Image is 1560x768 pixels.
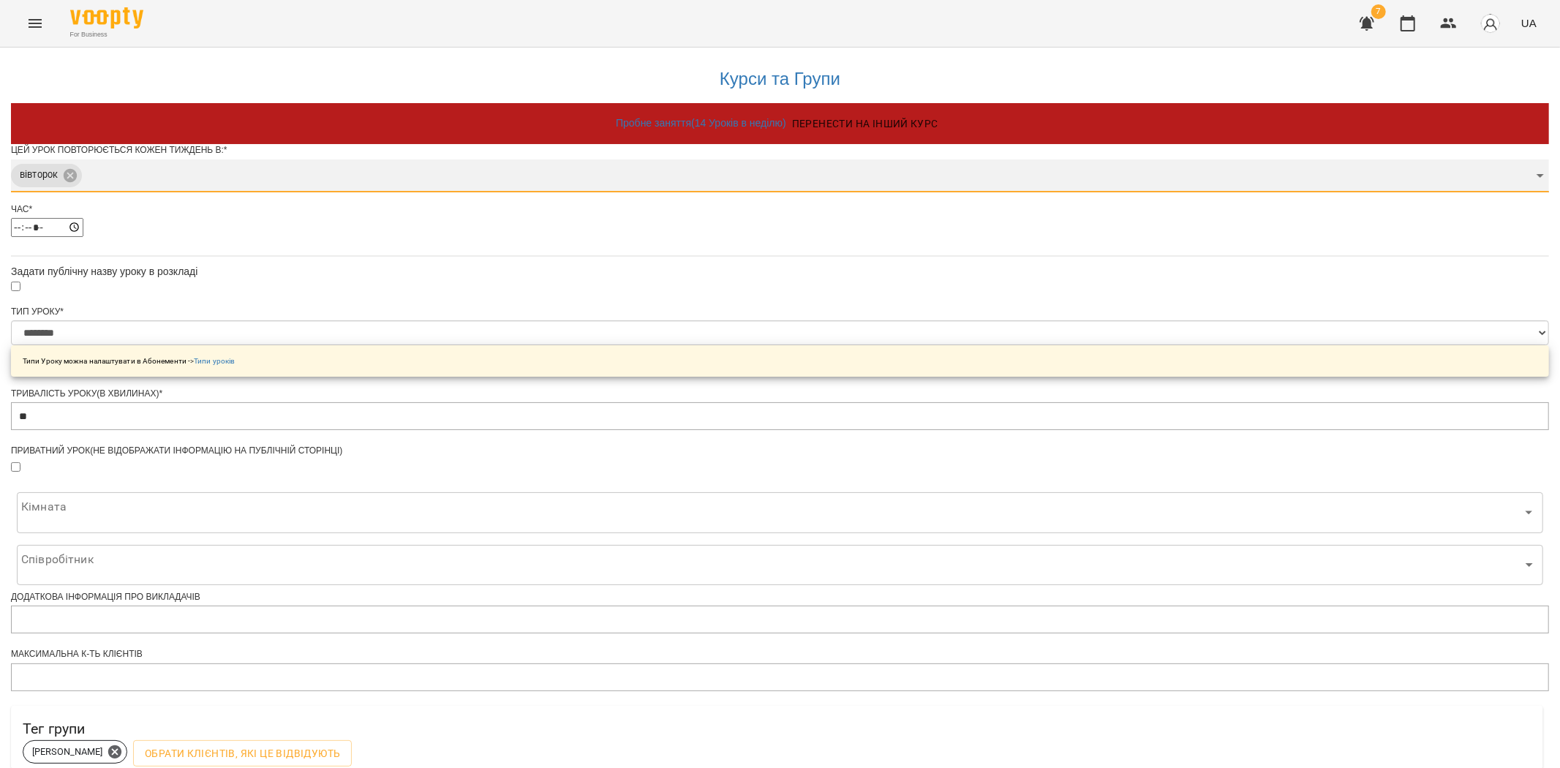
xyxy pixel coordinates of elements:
div: Тип Уроку [11,306,1549,318]
div: ​ [17,545,1543,586]
div: [PERSON_NAME] [23,740,127,764]
span: вівторок [11,168,67,182]
button: Перенести на інший курс [786,110,944,137]
p: Типи Уроку можна налаштувати в Абонементи -> [23,355,235,366]
h6: Тег групи [23,718,1531,740]
span: 7 [1371,4,1386,19]
div: Задати публічну назву уроку в розкладі [11,264,1549,279]
span: [PERSON_NAME] [23,745,111,758]
a: Пробне заняття ( 14 Уроків в неділю ) [616,117,786,129]
button: UA [1515,10,1542,37]
div: Максимальна к-ть клієнтів [11,648,1549,660]
a: Типи уроків [194,357,235,365]
span: UA [1521,15,1537,31]
span: For Business [70,30,143,39]
button: Menu [18,6,53,41]
div: Тривалість уроку(в хвилинах) [11,388,1549,400]
div: Додаткова інформація про викладачів [11,591,1549,603]
span: Перенести на інший курс [792,115,938,132]
div: вівторок [11,159,1549,192]
div: ​ [17,492,1543,533]
div: Цей урок повторюється кожен тиждень в: [11,144,1549,157]
span: Обрати клієнтів, які це відвідують [145,745,340,762]
button: Обрати клієнтів, які це відвідують [133,740,352,767]
div: вівторок [11,164,82,187]
img: avatar_s.png [1480,13,1501,34]
div: Приватний урок(не відображати інформацію на публічній сторінці) [11,445,1549,457]
img: Voopty Logo [70,7,143,29]
h3: Курси та Групи [18,69,1542,89]
div: Час [11,203,1549,216]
